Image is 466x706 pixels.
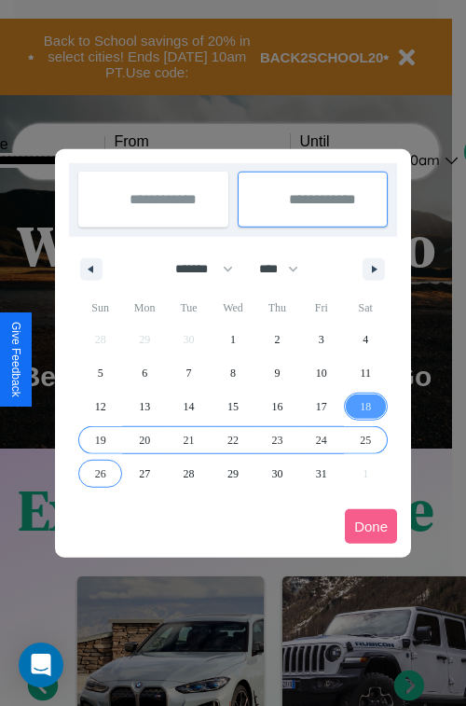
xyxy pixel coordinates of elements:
span: 20 [139,423,150,457]
button: 24 [299,423,343,457]
span: 10 [316,356,327,390]
button: 3 [299,323,343,356]
span: 4 [363,323,368,356]
span: Tue [167,293,211,323]
span: 3 [319,323,324,356]
button: 13 [122,390,166,423]
span: 22 [227,423,239,457]
button: 7 [167,356,211,390]
span: 5 [98,356,103,390]
button: 30 [255,457,299,491]
span: Sat [344,293,388,323]
span: 16 [271,390,282,423]
span: Wed [211,293,254,323]
span: 19 [95,423,106,457]
span: Fri [299,293,343,323]
span: 2 [274,323,280,356]
span: 21 [184,423,195,457]
button: 8 [211,356,254,390]
button: 31 [299,457,343,491]
button: 14 [167,390,211,423]
span: 25 [360,423,371,457]
span: 12 [95,390,106,423]
span: Thu [255,293,299,323]
button: 4 [344,323,388,356]
span: 28 [184,457,195,491]
span: 11 [360,356,371,390]
button: 25 [344,423,388,457]
button: 21 [167,423,211,457]
span: 17 [316,390,327,423]
span: 8 [230,356,236,390]
span: 18 [360,390,371,423]
button: 5 [78,356,122,390]
button: 9 [255,356,299,390]
span: Mon [122,293,166,323]
span: 13 [139,390,150,423]
button: 12 [78,390,122,423]
button: 18 [344,390,388,423]
button: 26 [78,457,122,491]
span: 14 [184,390,195,423]
span: 26 [95,457,106,491]
button: 10 [299,356,343,390]
span: 1 [230,323,236,356]
span: 27 [139,457,150,491]
span: 30 [271,457,282,491]
button: 11 [344,356,388,390]
button: 28 [167,457,211,491]
button: 29 [211,457,254,491]
button: 6 [122,356,166,390]
button: 19 [78,423,122,457]
button: 17 [299,390,343,423]
button: 22 [211,423,254,457]
span: Sun [78,293,122,323]
div: Give Feedback [9,322,22,397]
span: 24 [316,423,327,457]
span: 29 [227,457,239,491]
button: Done [345,509,397,544]
span: 9 [274,356,280,390]
span: 31 [316,457,327,491]
button: 27 [122,457,166,491]
div: Open Intercom Messenger [19,643,63,687]
button: 15 [211,390,254,423]
button: 2 [255,323,299,356]
span: 23 [271,423,282,457]
button: 16 [255,390,299,423]
button: 23 [255,423,299,457]
span: 7 [186,356,192,390]
button: 20 [122,423,166,457]
span: 15 [227,390,239,423]
button: 1 [211,323,254,356]
span: 6 [142,356,147,390]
